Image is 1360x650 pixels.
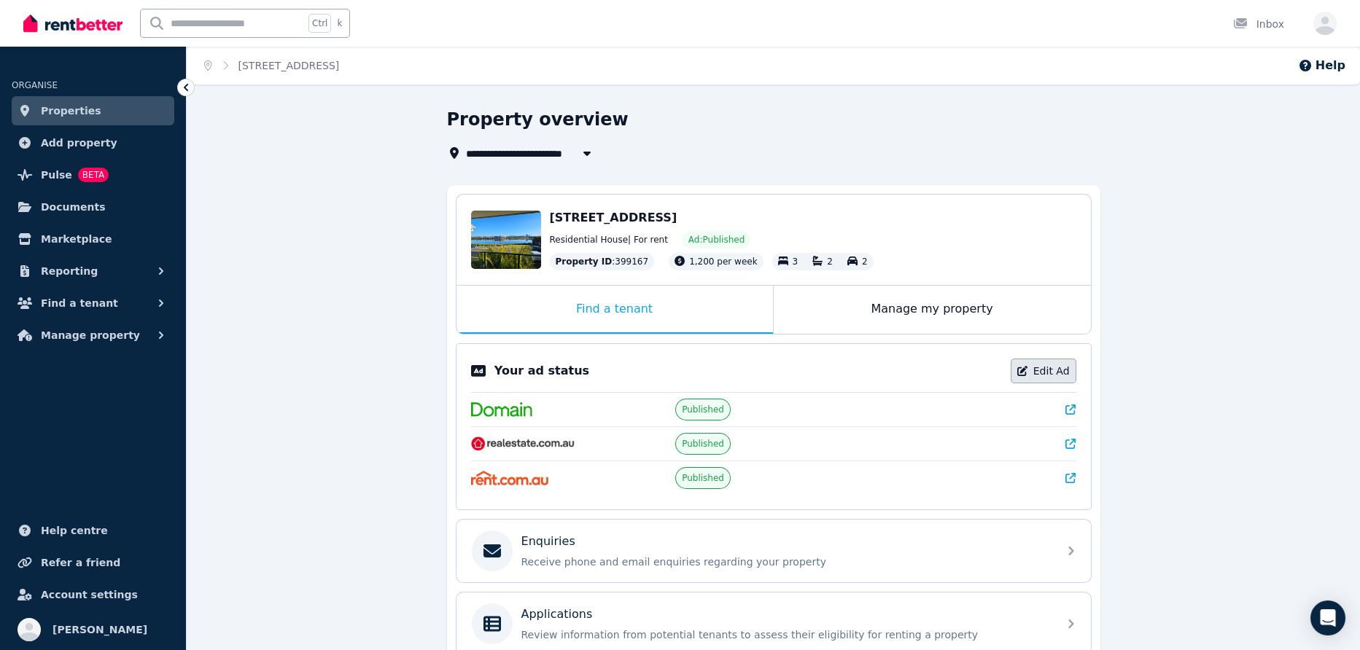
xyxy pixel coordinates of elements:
[688,234,745,246] span: Ad: Published
[1298,57,1345,74] button: Help
[12,96,174,125] a: Properties
[521,555,1049,569] p: Receive phone and email enquiries regarding your property
[471,471,549,485] img: Rent.com.au
[556,256,613,267] span: Property ID
[1310,600,1345,635] div: Open Intercom Messenger
[471,436,575,451] img: RealEstate.com.au
[41,230,112,248] span: Marketplace
[41,198,106,216] span: Documents
[689,257,757,267] span: 1,200 per week
[12,321,174,350] button: Manage property
[456,520,1091,582] a: EnquiriesReceive phone and email enquiries regarding your property
[793,257,798,267] span: 3
[41,262,98,280] span: Reporting
[494,362,589,380] p: Your ad status
[53,621,147,638] span: [PERSON_NAME]
[12,257,174,286] button: Reporting
[682,404,724,415] span: Published
[187,47,357,85] nav: Breadcrumb
[682,472,724,484] span: Published
[12,516,174,545] a: Help centre
[41,166,72,184] span: Pulse
[1011,359,1076,383] a: Edit Ad
[78,168,109,182] span: BETA
[521,606,593,623] p: Applications
[550,253,655,270] div: : 399167
[12,548,174,577] a: Refer a friend
[682,438,724,450] span: Published
[471,402,532,417] img: Domain.com.au
[41,554,120,571] span: Refer a friend
[238,60,340,71] a: [STREET_ADDRESS]
[521,627,1049,642] p: Review information from potential tenants to assess their eligibility for renting a property
[12,580,174,609] a: Account settings
[12,128,174,157] a: Add property
[337,17,342,29] span: k
[41,134,117,152] span: Add property
[862,257,868,267] span: 2
[1233,17,1284,31] div: Inbox
[41,294,118,312] span: Find a tenant
[12,192,174,222] a: Documents
[550,211,677,224] span: [STREET_ADDRESS]
[41,522,108,539] span: Help centre
[447,108,629,131] h1: Property overview
[827,257,833,267] span: 2
[41,586,138,603] span: Account settings
[12,80,58,90] span: ORGANISE
[774,286,1091,334] div: Manage my property
[550,234,668,246] span: Residential House | For rent
[12,289,174,318] button: Find a tenant
[456,286,773,334] div: Find a tenant
[521,533,575,550] p: Enquiries
[12,160,174,189] a: PulseBETA
[41,326,140,344] span: Manage property
[41,102,101,120] span: Properties
[308,14,331,33] span: Ctrl
[12,224,174,254] a: Marketplace
[23,12,123,34] img: RentBetter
